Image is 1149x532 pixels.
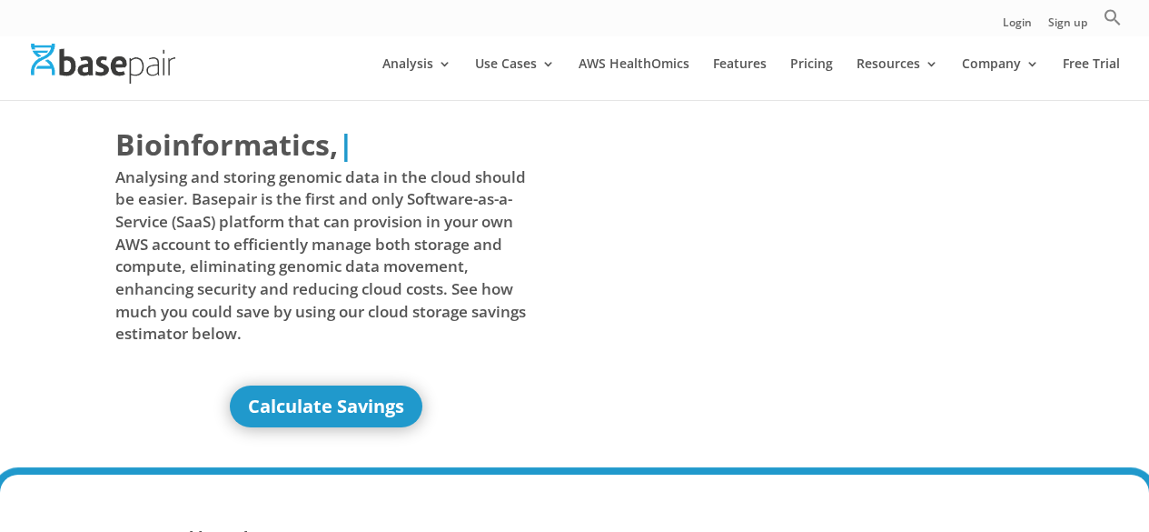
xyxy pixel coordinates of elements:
img: Basepair [31,44,175,83]
a: Resources [857,57,938,100]
svg: Search [1104,8,1122,26]
a: Use Cases [475,57,555,100]
a: Company [962,57,1039,100]
a: Analysis [382,57,451,100]
a: AWS HealthOmics [579,57,689,100]
a: Pricing [790,57,833,100]
span: Bioinformatics, [115,124,338,166]
a: Login [1003,17,1032,36]
span: | [338,125,354,164]
iframe: Basepair - NGS Analysis Simplified [587,124,1009,362]
a: Search Icon Link [1104,8,1122,36]
a: Free Trial [1063,57,1120,100]
a: Calculate Savings [230,386,422,427]
span: Analysing and storing genomic data in the cloud should be easier. Basepair is the first and only ... [115,166,538,346]
a: Features [713,57,767,100]
a: Sign up [1048,17,1087,36]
